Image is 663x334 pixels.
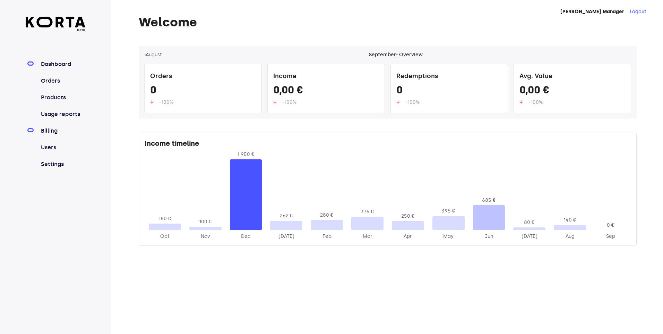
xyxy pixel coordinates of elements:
[273,84,379,99] div: 0,00 €
[273,100,277,104] img: up
[273,70,379,84] div: Income
[40,77,86,85] a: Orders
[519,100,523,104] img: up
[144,51,162,58] button: ‹August
[26,27,86,32] span: beta
[396,100,400,104] img: up
[145,139,631,151] div: Income timeline
[150,100,154,104] img: up
[473,233,505,240] div: 2025-Jun
[405,99,420,105] span: -100%
[150,70,256,84] div: Orders
[392,233,424,240] div: 2025-Apr
[149,233,181,240] div: 2024-Oct
[594,233,627,240] div: 2025-Sep
[630,8,646,15] button: Logout
[396,70,502,84] div: Redemptions
[513,219,545,226] div: 80 €
[311,212,343,219] div: 280 €
[554,233,586,240] div: 2025-Aug
[369,51,423,58] div: September - Overview
[189,233,222,240] div: 2024-Nov
[26,17,86,27] img: Korta
[392,213,424,220] div: 250 €
[594,222,627,229] div: 0 €
[519,70,625,84] div: Avg. Value
[230,151,262,158] div: 1 950 €
[528,99,543,105] span: -100%
[26,17,86,32] a: beta
[189,218,222,225] div: 100 €
[519,84,625,99] div: 0,00 €
[270,233,302,240] div: 2025-Jan
[159,99,173,105] span: -100%
[513,233,545,240] div: 2025-Jul
[473,197,505,204] div: 685 €
[150,84,256,99] div: 0
[40,160,86,168] a: Settings
[282,99,296,105] span: -100%
[230,233,262,240] div: 2024-Dec
[432,208,465,215] div: 395 €
[40,127,86,135] a: Billing
[139,15,637,29] h1: Welcome
[432,233,465,240] div: 2025-May
[554,217,586,224] div: 140 €
[396,84,502,99] div: 0
[149,215,181,222] div: 180 €
[40,60,86,68] a: Dashboard
[351,208,384,215] div: 375 €
[351,233,384,240] div: 2025-Mar
[40,93,86,102] a: Products
[270,212,302,219] div: 262 €
[560,9,624,15] strong: [PERSON_NAME] Manager
[311,233,343,240] div: 2025-Feb
[40,143,86,152] a: Users
[40,110,86,118] a: Usage reports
